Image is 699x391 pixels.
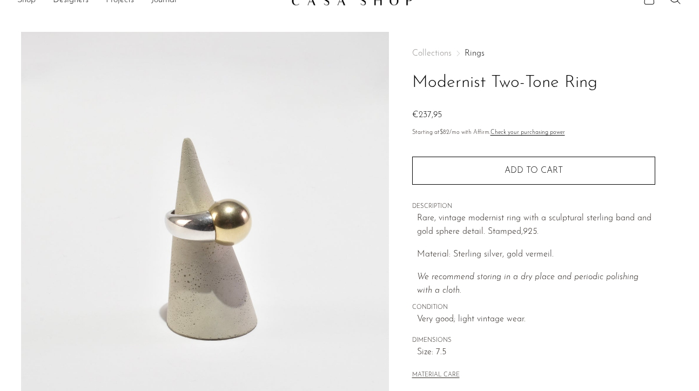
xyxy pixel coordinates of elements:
[465,49,485,58] a: Rings
[440,130,449,136] span: $82
[523,227,539,236] em: 925.
[412,111,442,119] span: €237,95
[412,69,655,97] h1: Modernist Two-Tone Ring
[417,212,655,239] p: Rare, vintage modernist ring with a sculptural sterling band and gold sphere detail. Stamped,
[505,166,563,175] span: Add to cart
[490,130,565,136] a: Check your purchasing power - Learn more about Affirm Financing (opens in modal)
[412,157,655,185] button: Add to cart
[417,248,655,262] p: Material: Sterling silver, gold vermeil.
[412,202,655,212] span: DESCRIPTION
[417,273,638,295] i: We recommend storing in a dry place and periodic polishing with a cloth.
[412,336,655,346] span: DIMENSIONS
[412,372,460,380] button: MATERIAL CARE
[412,49,655,58] nav: Breadcrumbs
[412,303,655,313] span: CONDITION
[417,313,655,327] span: Very good; light vintage wear.
[412,49,452,58] span: Collections
[417,346,655,360] span: Size: 7.5
[412,128,655,138] p: Starting at /mo with Affirm.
